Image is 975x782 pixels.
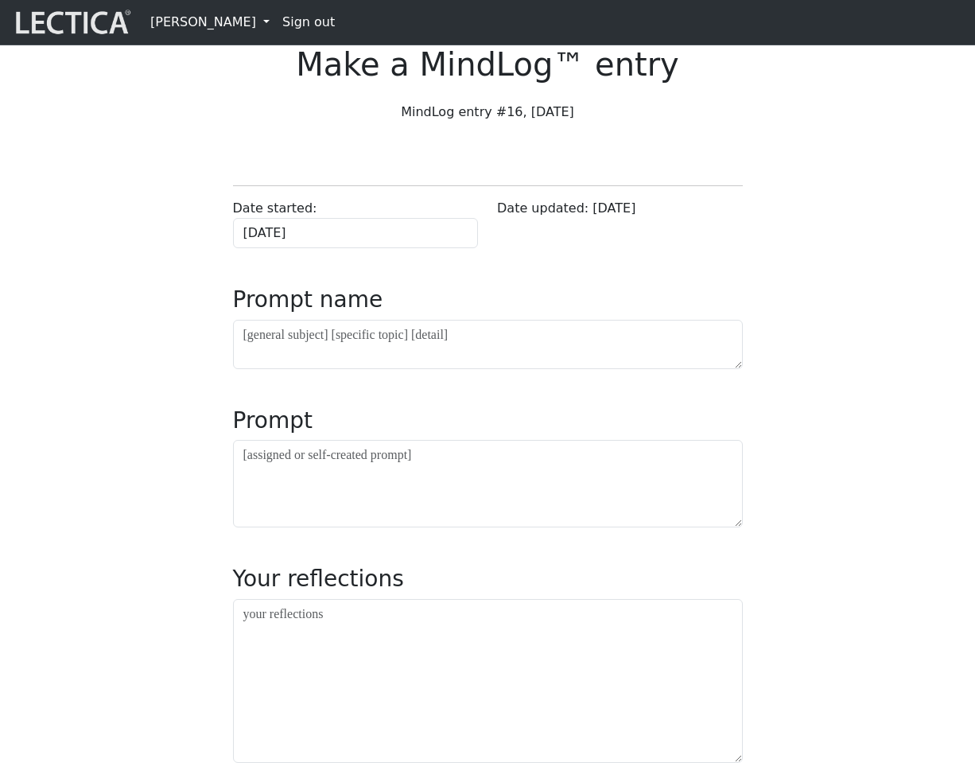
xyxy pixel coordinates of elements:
div: Date updated: [DATE] [487,199,752,248]
h3: Prompt name [233,286,743,313]
p: MindLog entry #16, [DATE] [233,103,743,122]
h3: Prompt [233,407,743,434]
a: Sign out [276,6,341,38]
a: [PERSON_NAME] [144,6,276,38]
h3: Your reflections [233,566,743,593]
img: lecticalive [12,7,131,37]
label: Date started: [233,199,317,218]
